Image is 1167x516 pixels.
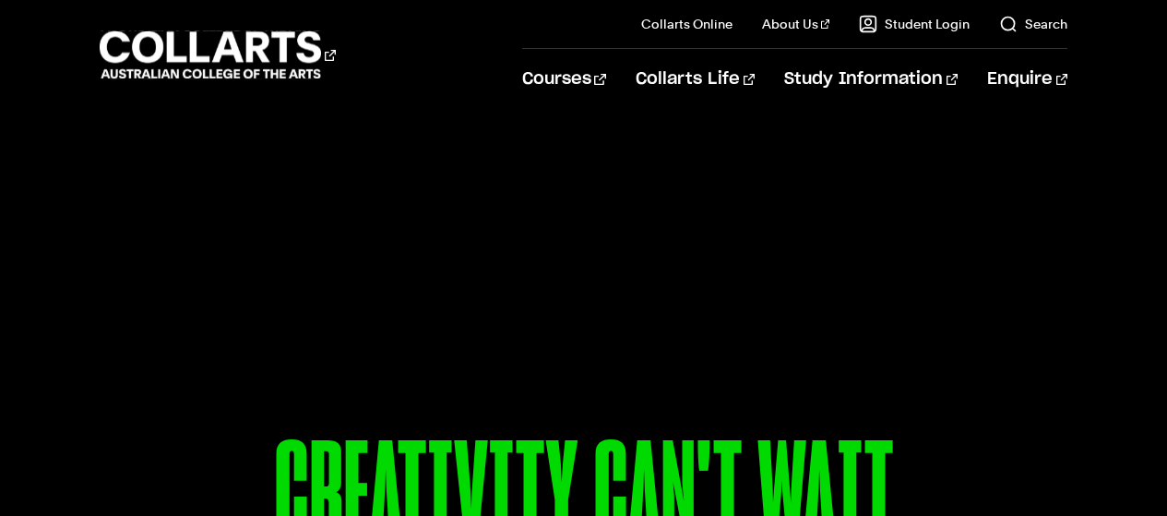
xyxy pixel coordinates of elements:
a: About Us [762,15,830,33]
a: Collarts Online [641,15,732,33]
a: Courses [522,49,606,110]
a: Student Login [859,15,970,33]
a: Enquire [987,49,1067,110]
a: Search [999,15,1067,33]
a: Study Information [784,49,958,110]
div: Go to homepage [100,29,336,81]
a: Collarts Life [636,49,755,110]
